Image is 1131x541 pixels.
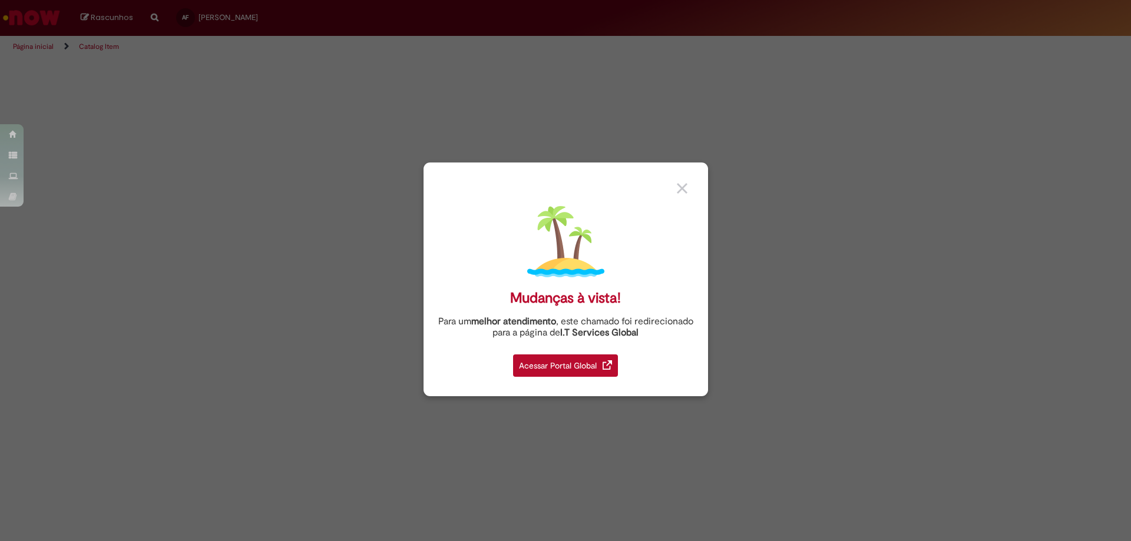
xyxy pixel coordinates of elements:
strong: melhor atendimento [471,316,556,327]
img: redirect_link.png [603,360,612,370]
div: Acessar Portal Global [513,354,618,377]
a: I.T Services Global [560,320,639,338]
a: Acessar Portal Global [513,348,618,377]
div: Mudanças à vista! [510,290,621,307]
div: Para um , este chamado foi redirecionado para a página de [432,316,699,338]
img: island.png [527,203,604,280]
img: close_button_grey.png [677,183,687,194]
